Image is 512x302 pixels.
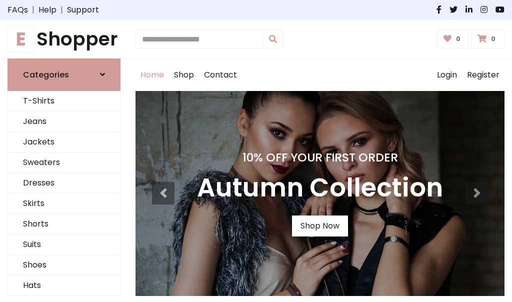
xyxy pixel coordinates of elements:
[471,29,504,48] a: 0
[432,59,462,91] a: Login
[462,59,504,91] a: Register
[8,214,120,234] a: Shorts
[8,275,120,296] a: Hats
[7,4,28,16] a: FAQs
[8,152,120,173] a: Sweaters
[56,4,67,16] span: |
[7,28,120,50] a: EShopper
[23,70,69,79] h6: Categories
[8,91,120,111] a: T-Shirts
[8,111,120,132] a: Jeans
[7,58,120,91] a: Categories
[199,59,242,91] a: Contact
[28,4,38,16] span: |
[38,4,56,16] a: Help
[197,150,443,164] h4: 10% Off Your First Order
[67,4,99,16] a: Support
[453,34,463,43] span: 0
[8,132,120,152] a: Jackets
[8,234,120,255] a: Suits
[488,34,498,43] span: 0
[8,255,120,275] a: Shoes
[437,29,469,48] a: 0
[169,59,199,91] a: Shop
[292,215,348,236] a: Shop Now
[135,59,169,91] a: Home
[7,25,34,52] span: E
[8,193,120,214] a: Skirts
[7,28,120,50] h1: Shopper
[197,172,443,203] h3: Autumn Collection
[8,173,120,193] a: Dresses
